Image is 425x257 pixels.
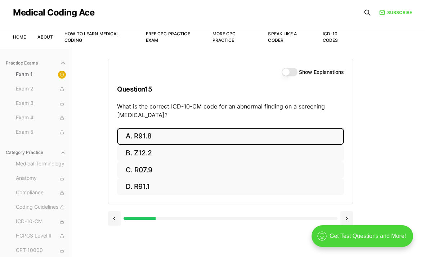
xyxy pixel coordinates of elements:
button: Anatomy [13,173,69,184]
span: Anatomy [16,174,66,182]
span: ICD-10-CM [16,218,66,226]
a: About [37,34,53,40]
button: ICD-10-CM [13,216,69,227]
span: Coding Guidelines [16,203,66,211]
a: Speak Like a Coder [268,31,296,43]
span: Exam 3 [16,99,66,107]
button: Coding Guidelines [13,201,69,213]
button: Exam 1 [13,69,69,80]
button: A. R91.8 [117,128,344,145]
button: Exam 3 [13,98,69,109]
p: What is the correct ICD-10-CM code for an abnormal finding on a screening [MEDICAL_DATA]? [117,102,344,119]
button: Exam 4 [13,112,69,124]
button: Exam 2 [13,83,69,95]
span: Medical Terminology [16,160,66,168]
button: B. Z12.2 [117,145,344,162]
button: Medical Terminology [13,158,69,170]
button: D. R91.1 [117,178,344,195]
button: Practice Exams [3,57,69,69]
span: CPT 10000 [16,247,66,254]
iframe: portal-trigger [305,222,425,257]
button: HCPCS Level II [13,230,69,242]
span: Compliance [16,189,66,197]
button: Compliance [13,187,69,199]
h3: Question 15 [117,79,344,100]
a: Free CPC Practice Exam [146,31,190,43]
span: Exam 1 [16,71,66,79]
a: Medical Coding Ace [13,8,94,17]
span: HCPCS Level II [16,232,66,240]
button: Exam 5 [13,127,69,138]
label: Show Explanations [299,70,344,75]
button: CPT 10000 [13,245,69,256]
button: Category Practice [3,147,69,158]
a: Subscribe [379,9,412,16]
span: Exam 4 [16,114,66,122]
span: Exam 5 [16,128,66,136]
span: Exam 2 [16,85,66,93]
a: How to Learn Medical Coding [64,31,119,43]
a: More CPC Practice [212,31,236,43]
button: C. R07.9 [117,161,344,178]
a: Home [13,34,26,40]
a: ICD-10 Codes [323,31,338,43]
